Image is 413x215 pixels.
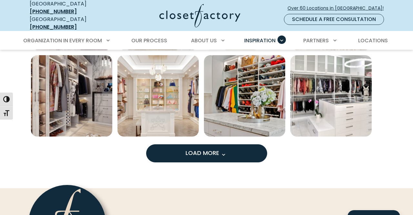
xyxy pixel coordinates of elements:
a: Open inspiration gallery to preview enlarged image [290,55,372,137]
span: Our Process [131,37,167,44]
img: Custom closet system in White Chocolate Melamine with full-height shoe shelving, double-hang ward... [204,55,285,137]
span: Partners [303,37,329,44]
div: [GEOGRAPHIC_DATA] [30,15,109,31]
span: Inspiration [244,37,276,44]
img: White walk-in closet with ornate trim and crown molding, featuring glass shelving [117,55,199,137]
a: Schedule a Free Consultation [284,14,384,25]
a: Open inspiration gallery to preview enlarged image [31,55,112,137]
img: Custom closet in white high gloss, featuring full-height hanging sections, glass display island w... [290,55,372,137]
a: Open inspiration gallery to preview enlarged image [117,55,199,137]
img: Closet Factory Logo [159,4,240,27]
a: [PHONE_NUMBER] [30,8,77,15]
a: [PHONE_NUMBER] [30,23,77,31]
a: Open inspiration gallery to preview enlarged image [204,55,285,137]
button: Load more inspiration gallery images [146,144,267,162]
span: Load More [186,149,227,157]
span: Organization in Every Room [23,37,102,44]
a: Over 60 Locations in [GEOGRAPHIC_DATA]! [287,3,389,14]
span: Locations [358,37,388,44]
img: Modern walk-in custom closet with white marble cabinetry [31,55,112,137]
span: About Us [191,37,217,44]
span: Over 60 Locations in [GEOGRAPHIC_DATA]! [287,5,389,12]
nav: Primary Menu [19,32,394,50]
